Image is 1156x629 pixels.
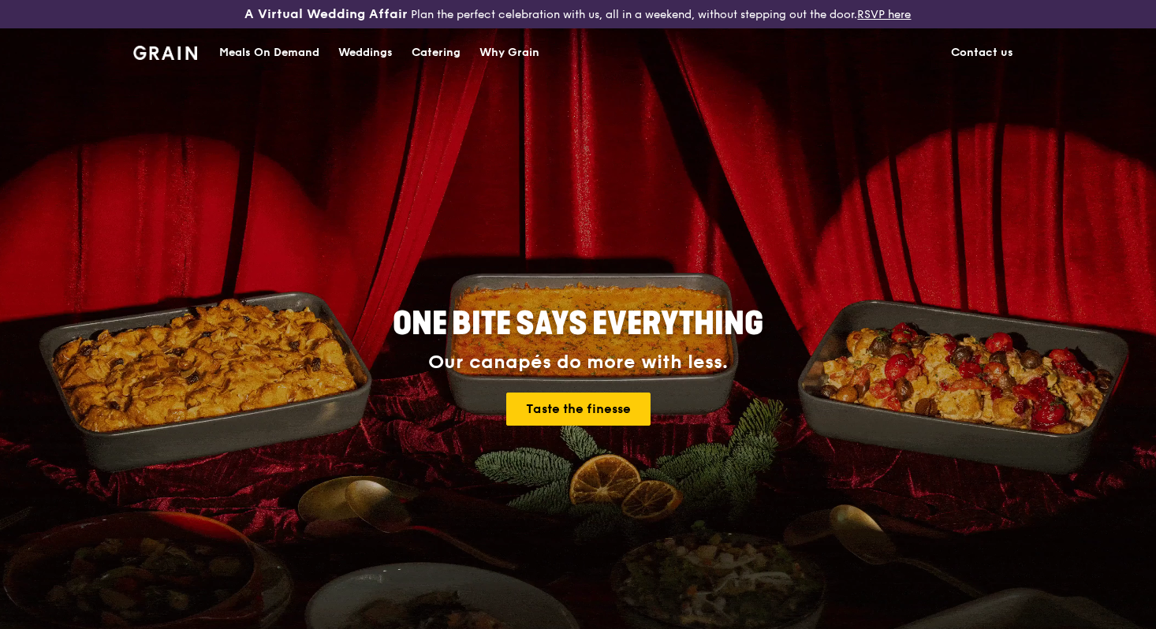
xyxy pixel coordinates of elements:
[329,29,402,76] a: Weddings
[942,29,1023,76] a: Contact us
[479,29,539,76] div: Why Grain
[133,28,197,75] a: GrainGrain
[192,6,963,22] div: Plan the perfect celebration with us, all in a weekend, without stepping out the door.
[402,29,470,76] a: Catering
[470,29,549,76] a: Why Grain
[412,29,461,76] div: Catering
[219,29,319,76] div: Meals On Demand
[294,352,862,374] div: Our canapés do more with less.
[506,393,651,426] a: Taste the finesse
[244,6,408,22] h3: A Virtual Wedding Affair
[857,8,911,21] a: RSVP here
[393,305,763,343] span: ONE BITE SAYS EVERYTHING
[133,46,197,60] img: Grain
[338,29,393,76] div: Weddings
